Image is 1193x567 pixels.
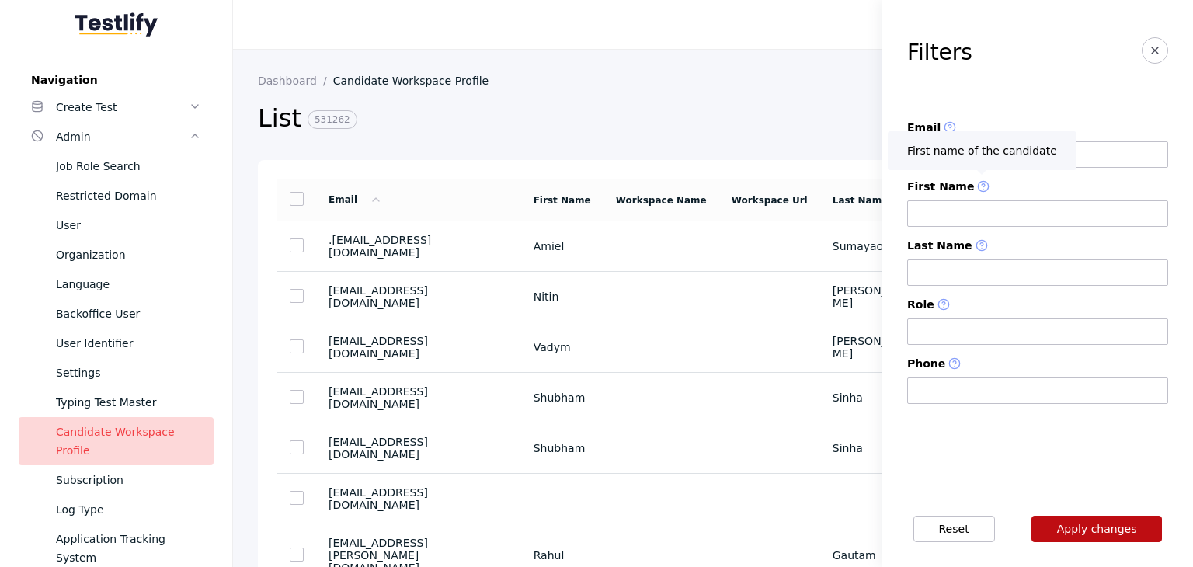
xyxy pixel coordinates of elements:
div: Create Test [56,98,189,117]
section: Nitin [534,290,591,303]
h3: Filters [907,40,972,65]
section: Gautam [833,549,908,562]
div: Subscription [56,471,201,489]
section: Rahul [534,549,591,562]
a: Language [19,270,214,299]
a: Settings [19,358,214,388]
section: [PERSON_NAME] [833,284,908,309]
label: Role [907,298,1168,312]
a: Organization [19,240,214,270]
a: Job Role Search [19,151,214,181]
button: Reset [913,516,995,542]
a: Candidate Workspace Profile [333,75,502,87]
div: Backoffice User [56,304,201,323]
label: Last Name [907,239,1168,253]
div: Admin [56,127,189,146]
div: Typing Test Master [56,393,201,412]
a: Dashboard [258,75,333,87]
section: Shubham [534,391,591,404]
div: User Identifier [56,334,201,353]
a: Subscription [19,465,214,495]
a: Restricted Domain [19,181,214,210]
img: Testlify - Backoffice [75,12,158,37]
section: .[EMAIL_ADDRESS][DOMAIN_NAME] [329,234,509,259]
a: Backoffice User [19,299,214,329]
span: 531262 [308,110,357,129]
label: Navigation [19,74,214,86]
div: Log Type [56,500,201,519]
section: [PERSON_NAME] [833,335,908,360]
section: Shubham [534,442,591,454]
div: Restricted Domain [56,186,201,205]
div: Organization [56,245,201,264]
section: Sinha [833,391,908,404]
a: Last Name [833,195,889,206]
section: Amiel [534,240,591,252]
div: Job Role Search [56,157,201,176]
button: Apply changes [1031,516,1163,542]
a: Typing Test Master [19,388,214,417]
section: Vadym [534,341,591,353]
div: User [56,216,201,235]
td: Workspace Url [719,179,820,221]
div: Settings [56,364,201,382]
label: Email [907,121,1168,135]
label: First Name [907,180,1168,194]
section: [EMAIL_ADDRESS][DOMAIN_NAME] [329,335,509,360]
h2: List [258,103,927,135]
a: First Name [534,195,591,206]
a: Email [329,194,382,205]
div: Language [56,275,201,294]
a: Candidate Workspace Profile [19,417,214,465]
a: User Identifier [19,329,214,358]
a: Log Type [19,495,214,524]
td: Workspace Name [603,179,719,221]
div: Candidate Workspace Profile [56,423,201,460]
section: Sumayao [833,240,908,252]
section: [EMAIL_ADDRESS][DOMAIN_NAME] [329,486,509,511]
section: [EMAIL_ADDRESS][DOMAIN_NAME] [329,284,509,309]
section: [EMAIL_ADDRESS][DOMAIN_NAME] [329,385,509,410]
a: User [19,210,214,240]
section: Sinha [833,442,908,454]
section: [EMAIL_ADDRESS][DOMAIN_NAME] [329,436,509,461]
div: Application Tracking System [56,530,201,567]
label: Phone [907,357,1168,371]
